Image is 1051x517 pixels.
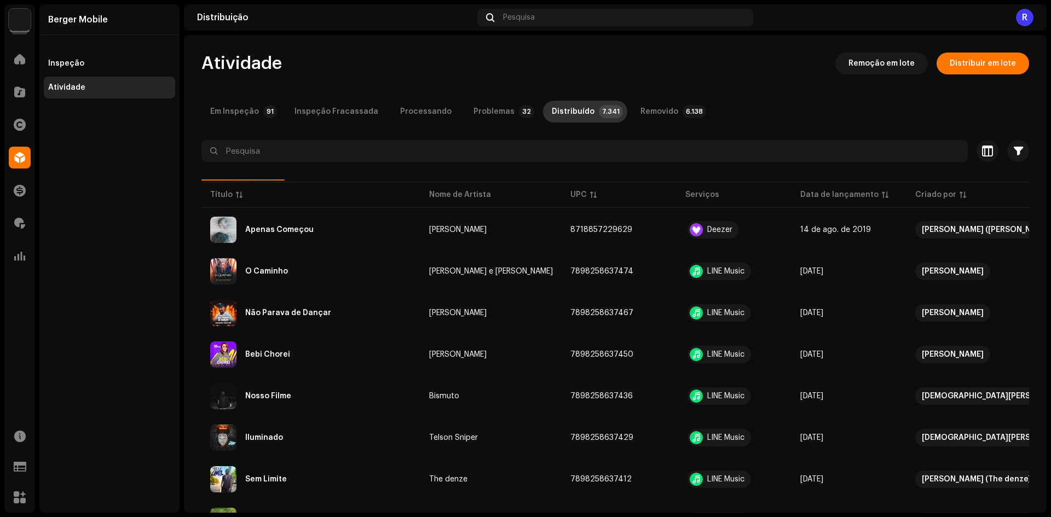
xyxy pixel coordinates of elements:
[197,13,473,22] div: Distribuição
[570,392,633,400] span: 7898258637436
[201,140,968,162] input: Pesquisa
[245,226,314,234] div: Apenas Começou
[707,475,744,483] div: LINE Music
[473,101,515,123] div: Problemas
[210,466,236,492] img: 7ca89e27-5c8f-4c87-b93b-21099c1589a2
[210,383,236,409] img: aa628db9-6492-491d-a7e8-a4c131adb151
[48,83,85,92] div: Atividade
[570,434,633,442] span: 7898258637429
[570,189,587,200] div: UPC
[44,53,175,74] re-m-nav-item: Inspeção
[429,268,553,275] span: Ronaldo e Sanderley
[800,475,823,483] span: 17 de jul. de 2024
[848,53,915,74] span: Remoção em lote
[835,53,928,74] button: Remoção em lote
[683,105,706,118] p-badge: 6.138
[800,268,823,275] span: 16 de jul. de 2024
[800,392,823,400] span: 21 de jul. de 2024
[570,268,633,275] span: 7898258637474
[210,258,236,284] img: 8db4af5c-19fc-41fe-8e7d-c35039131c64
[263,105,277,118] p-badge: 91
[210,341,236,368] img: fdbfbcfc-de29-411a-9cbe-fb5e6babae38
[922,470,1031,488] div: [PERSON_NAME] (The denze)
[429,434,553,442] span: Telson Sniper
[552,101,594,123] div: Distribuído
[707,392,744,400] div: LINE Music
[570,226,632,234] span: 8718857229629
[429,309,487,317] div: [PERSON_NAME]
[294,101,378,123] div: Inspeção Fracassada
[245,351,290,358] div: Bebi Chorei
[429,309,553,317] span: Jackson Faustino
[640,101,678,123] div: Removido
[245,268,288,275] div: O Caminho
[429,351,487,358] div: [PERSON_NAME]
[9,9,31,31] img: 70c0b94c-19e5-4c8c-a028-e13e35533bab
[210,425,236,451] img: c888077d-4b5e-433f-9608-389b17428038
[48,59,84,68] div: Inspeção
[707,226,732,234] div: Deezer
[707,309,744,317] div: LINE Music
[429,268,553,275] div: [PERSON_NAME] e [PERSON_NAME]
[429,475,467,483] div: The denze
[570,351,633,358] span: 7898258637450
[245,434,283,442] div: Iluminado
[800,189,879,200] div: Data de lançamento
[937,53,1029,74] button: Distribuir em lote
[707,268,744,275] div: LINE Music
[800,226,871,234] span: 14 de ago. de 2019
[922,263,984,280] div: [PERSON_NAME]
[922,346,984,363] div: [PERSON_NAME]
[201,53,282,74] span: Atividade
[429,351,553,358] span: Dam Santos
[400,101,452,123] div: Processando
[570,475,632,483] span: 7898258637412
[245,475,287,483] div: Sem Limite
[210,217,236,243] img: b3f63d77-0e68-4bc0-88dc-f7a6e7c4b96b
[429,392,459,400] div: Bismuto
[503,13,535,22] span: Pesquisa
[1016,9,1033,26] div: R
[707,351,744,358] div: LINE Music
[707,434,744,442] div: LINE Music
[950,53,1016,74] span: Distribuir em lote
[800,309,823,317] span: 16 de jul. de 2024
[922,304,984,322] div: [PERSON_NAME]
[245,392,291,400] div: Nosso Filme
[800,351,823,358] span: 16 de jul. de 2024
[800,434,823,442] span: 27 de jul. de 2024
[429,226,553,234] span: Higor Fernandes
[429,475,553,483] span: The denze
[915,189,956,200] div: Criado por
[245,309,331,317] div: Não Parava de Dançar
[210,189,233,200] div: Título
[210,101,259,123] div: Em Inspeção
[429,434,478,442] div: Telson Sniper
[429,392,553,400] span: Bismuto
[210,300,236,326] img: 1abbce37-46e2-486d-941a-8f33534c6b17
[519,105,534,118] p-badge: 32
[599,105,623,118] p-badge: 7.341
[44,77,175,98] re-m-nav-item: Atividade
[429,226,487,234] div: [PERSON_NAME]
[570,309,633,317] span: 7898258637467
